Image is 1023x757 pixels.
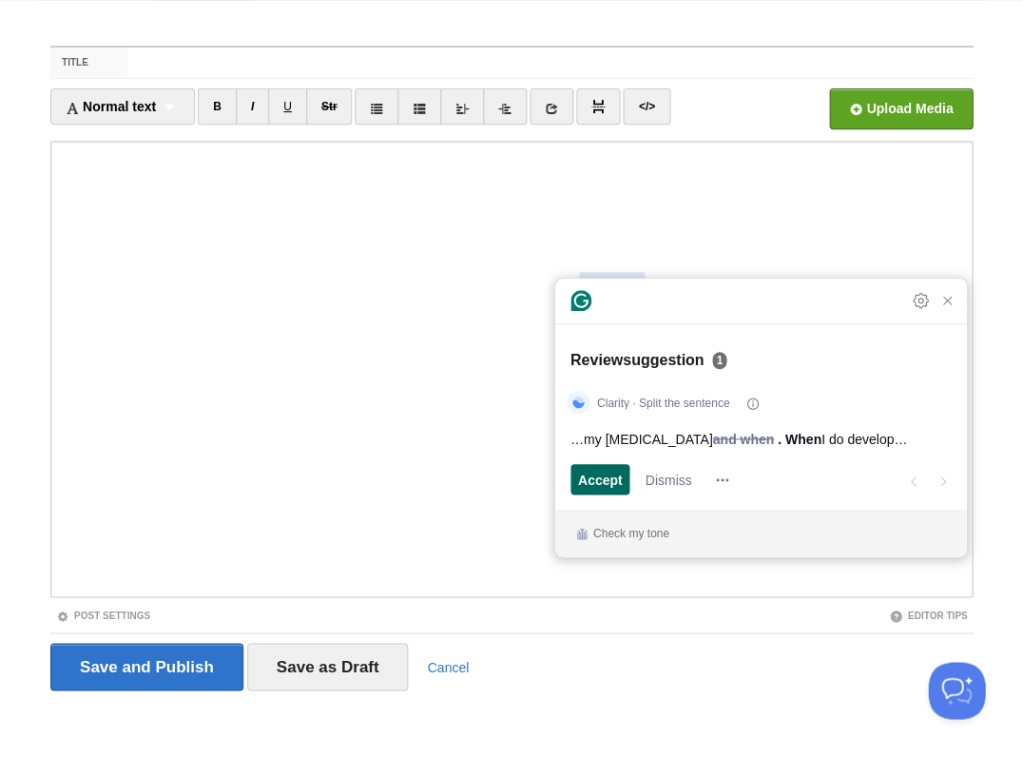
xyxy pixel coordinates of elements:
a: Post Settings [56,610,150,620]
a: Cancel [427,659,469,674]
a: </> [623,88,669,125]
a: I [236,88,269,125]
input: Save and Publish [50,643,243,690]
img: pagebreak-icon.png [591,100,605,113]
span: Normal text [66,99,156,114]
a: Str [306,88,353,125]
iframe: Help Scout Beacon - Open [928,662,985,719]
a: B [198,88,237,125]
del: Str [321,100,338,113]
a: Editor Tips [889,610,967,620]
label: Title [50,48,127,78]
input: Save as Draft [247,643,409,690]
a: U [268,88,307,125]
